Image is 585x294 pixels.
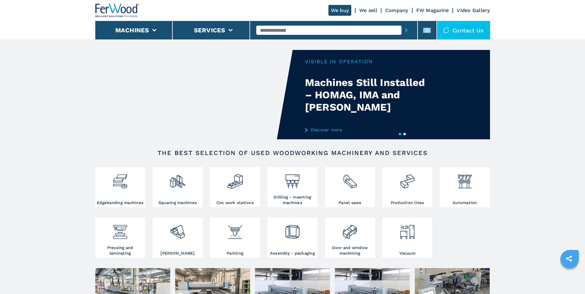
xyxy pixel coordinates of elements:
[194,27,225,34] button: Services
[210,218,260,258] a: Painting
[440,167,490,207] a: Automation
[399,169,415,190] img: linee_di_produzione_2.png
[270,251,315,256] h3: Assembly - packaging
[437,21,490,39] div: Contact us
[115,149,470,157] h2: The best selection of used woodworking machinery and services
[443,27,449,33] img: Contact us
[457,169,473,190] img: automazione.png
[112,169,128,190] img: bordatrici_1.png
[267,167,317,207] a: Drilling - inserting machines
[342,219,358,240] img: lavorazione_porte_finestre_2.png
[95,50,293,139] video: Your browser does not support the video tag.
[342,169,358,190] img: sezionatrici_2.png
[305,127,426,132] a: Discover more
[399,133,401,135] button: 1
[399,251,415,256] h3: Vacuum
[115,27,149,34] button: Machines
[391,200,424,206] h3: Production lines
[210,167,260,207] a: Cnc work stations
[385,7,408,13] a: Company
[227,219,243,240] img: verniciatura_1.png
[359,7,377,13] a: We sell
[227,169,243,190] img: centro_di_lavoro_cnc_2.png
[216,200,254,206] h3: Cnc work stations
[160,251,195,256] h3: [PERSON_NAME]
[325,218,375,258] a: Door and window machining
[453,200,477,206] h3: Automation
[416,7,449,13] a: FW Magazine
[97,200,143,206] h3: Edgebanding machines
[153,218,203,258] a: [PERSON_NAME]
[269,194,316,206] h3: Drilling - inserting machines
[95,167,145,207] a: Edgebanding machines
[169,169,186,190] img: squadratrici_2.png
[382,167,432,207] a: Production lines
[169,219,186,240] img: levigatrici_2.png
[95,218,145,258] a: Pressing and laminating
[325,167,375,207] a: Panel saws
[457,7,490,13] a: Video Gallery
[327,245,373,256] h3: Door and window machining
[153,167,203,207] a: Squaring machines
[95,4,140,17] img: Ferwood
[267,218,317,258] a: Assembly - packaging
[284,219,301,240] img: montaggio_imballaggio_2.png
[284,169,301,190] img: foratrici_inseritrici_2.png
[561,251,577,266] a: sharethis
[403,133,406,135] button: 2
[382,218,432,258] a: Vacuum
[399,219,415,240] img: aspirazione_1.png
[227,251,243,256] h3: Painting
[328,5,352,16] a: We buy
[159,200,197,206] h3: Squaring machines
[112,219,128,240] img: pressa-strettoia.png
[339,200,361,206] h3: Panel saws
[402,23,411,37] button: submit-button
[97,245,144,256] h3: Pressing and laminating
